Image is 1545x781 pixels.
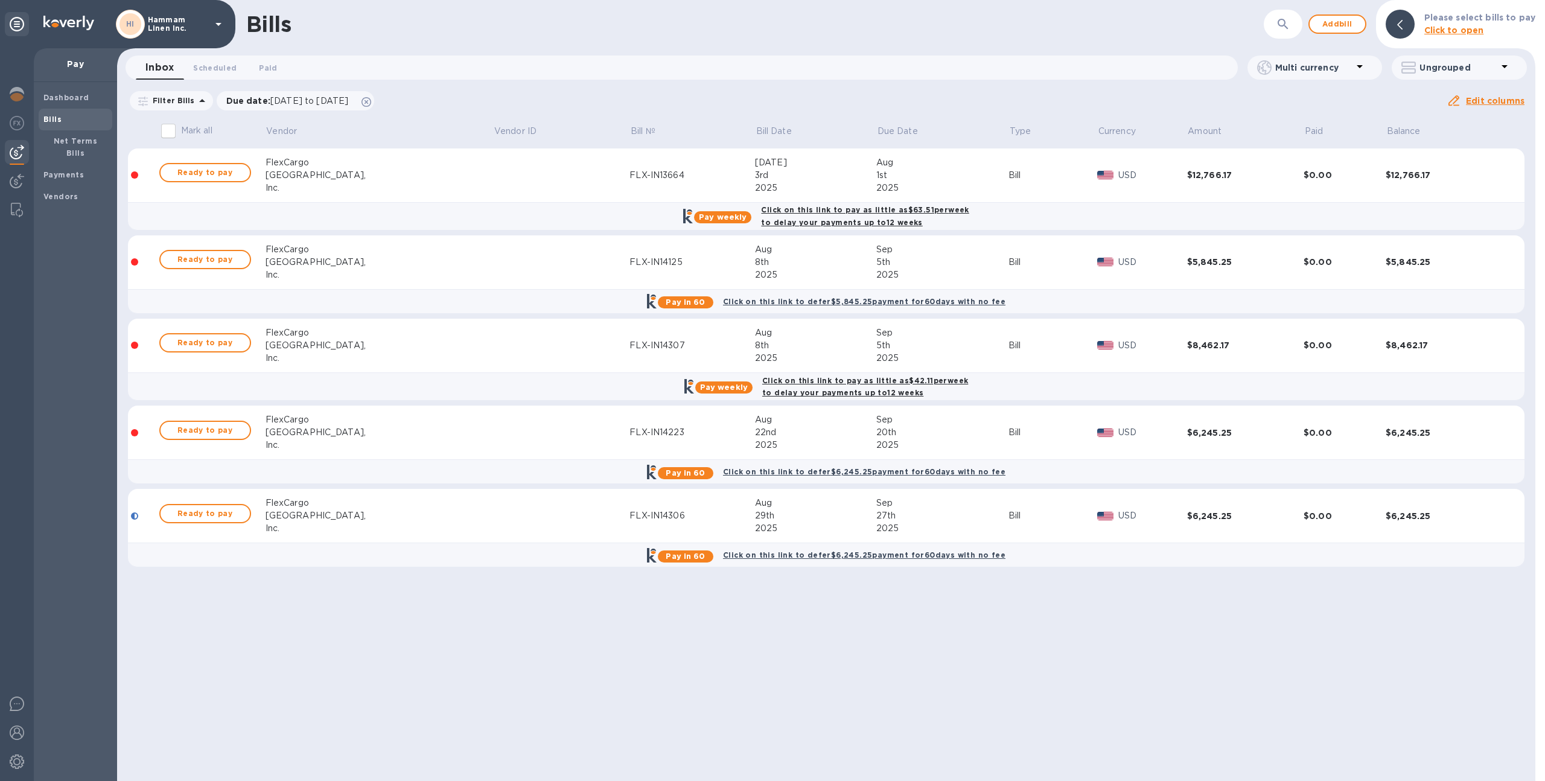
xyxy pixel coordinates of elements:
div: 22nd [755,426,876,439]
span: Paid [1305,125,1339,138]
span: Ready to pay [170,506,240,521]
p: Bill № [631,125,655,138]
div: $5,845.25 [1386,256,1503,268]
button: Ready to pay [159,421,251,440]
div: Sep [876,497,1008,509]
p: Vendor ID [494,125,537,138]
span: Type [1010,125,1047,138]
div: Inc. [266,269,494,281]
button: Ready to pay [159,163,251,182]
div: $8,462.17 [1386,339,1503,351]
div: FLX-IN14223 [629,426,755,439]
div: 27th [876,509,1008,522]
span: Vendor [266,125,313,138]
div: $6,245.25 [1187,510,1304,522]
div: $0.00 [1304,427,1386,439]
img: USD [1097,341,1113,349]
b: Click on this link to pay as little as $63.51 per week to delay your payments up to 12 weeks [761,205,969,227]
b: Click to open [1424,25,1484,35]
div: 2025 [876,522,1008,535]
p: Balance [1387,125,1421,138]
div: Aug [755,413,876,426]
img: USD [1097,258,1113,266]
div: Sep [876,413,1008,426]
b: Please select bills to pay [1424,13,1535,22]
div: $0.00 [1304,256,1386,268]
div: Inc. [266,182,494,194]
div: 2025 [876,182,1008,194]
b: Payments [43,170,84,179]
p: Due date : [226,95,355,107]
div: 29th [755,509,876,522]
p: USD [1118,169,1187,182]
div: $8,462.17 [1187,339,1304,351]
div: FLX-IN14307 [629,339,755,352]
div: $6,245.25 [1386,427,1503,439]
p: Filter Bills [148,95,195,106]
img: Foreign exchange [10,116,24,130]
div: 20th [876,426,1008,439]
div: FlexCargo [266,243,494,256]
div: [GEOGRAPHIC_DATA], [266,169,494,182]
p: Due Date [878,125,918,138]
div: Bill [1008,256,1097,269]
div: 3rd [755,169,876,182]
div: Inc. [266,352,494,365]
div: 2025 [755,269,876,281]
b: Pay weekly [699,212,747,222]
div: [GEOGRAPHIC_DATA], [266,339,494,352]
b: Pay in 60 [666,552,705,561]
div: FLX-IN14125 [629,256,755,269]
div: [DATE] [755,156,876,169]
b: Net Terms Bills [54,136,98,158]
button: Ready to pay [159,504,251,523]
h1: Bills [246,11,291,37]
span: Paid [259,62,277,74]
img: USD [1097,512,1113,520]
div: Aug [755,243,876,256]
span: [DATE] to [DATE] [270,96,348,106]
div: FLX-IN14306 [629,509,755,522]
div: 8th [755,256,876,269]
p: Paid [1305,125,1324,138]
div: Bill [1008,339,1097,352]
p: Pay [43,58,107,70]
span: Bill № [631,125,671,138]
p: Multi currency [1275,62,1353,74]
b: Click on this link to defer $6,245.25 payment for 60 days with no fee [723,467,1005,476]
div: 2025 [876,269,1008,281]
u: Edit columns [1466,96,1524,106]
div: [GEOGRAPHIC_DATA], [266,426,494,439]
p: Currency [1098,125,1136,138]
div: $0.00 [1304,339,1386,351]
b: Vendors [43,192,78,201]
button: Ready to pay [159,250,251,269]
div: Sep [876,243,1008,256]
div: Sep [876,327,1008,339]
div: $12,766.17 [1187,169,1304,181]
p: Vendor [266,125,297,138]
b: HI [126,19,135,28]
span: Add bill [1319,17,1355,31]
div: 1st [876,169,1008,182]
img: USD [1097,429,1113,437]
span: Amount [1188,125,1237,138]
div: FLX-IN13664 [629,169,755,182]
p: Hammam Linen Inc. [148,16,208,33]
div: Due date:[DATE] to [DATE] [217,91,375,110]
div: Unpin categories [5,12,29,36]
div: Bill [1008,426,1097,439]
div: $5,845.25 [1187,256,1304,268]
span: Bill Date [756,125,808,138]
p: USD [1118,509,1187,522]
img: Logo [43,16,94,30]
span: Scheduled [193,62,237,74]
div: FlexCargo [266,497,494,509]
p: Bill Date [756,125,792,138]
div: Bill [1008,509,1097,522]
div: 2025 [755,182,876,194]
div: 2025 [755,352,876,365]
span: Ready to pay [170,165,240,180]
span: Due Date [878,125,934,138]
